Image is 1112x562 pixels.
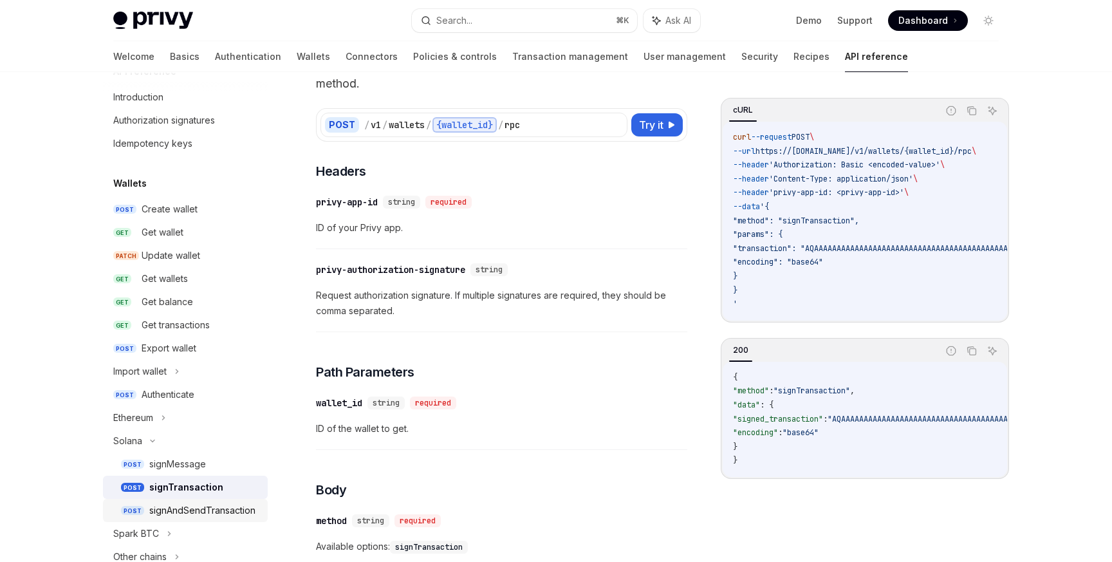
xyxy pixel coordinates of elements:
a: Idempotency keys [103,132,268,155]
span: \ [940,160,945,170]
div: POST [325,117,359,133]
div: required [394,514,441,527]
div: Authenticate [142,387,194,402]
div: Spark BTC [113,526,159,541]
div: Authorization signatures [113,113,215,128]
code: signTransaction [390,541,468,554]
span: ID of your Privy app. [316,220,687,236]
span: "signTransaction" [774,386,850,396]
div: wallet_id [316,397,362,409]
span: '{ [760,201,769,212]
div: {wallet_id} [432,117,497,133]
div: Export wallet [142,341,196,356]
span: --header [733,187,769,198]
div: / [498,118,503,131]
a: User management [644,41,726,72]
span: --header [733,174,769,184]
span: { [733,372,737,382]
span: "method" [733,386,769,396]
button: Ask AI [984,102,1001,119]
span: \ [904,187,909,198]
span: --url [733,146,755,156]
div: Update wallet [142,248,200,263]
div: required [425,196,472,209]
a: Authorization signatures [103,109,268,132]
button: Search...⌘K [412,9,637,32]
span: \ [913,174,918,184]
div: Solana [113,433,142,449]
div: 200 [729,342,752,358]
a: Support [837,14,873,27]
div: Get balance [142,294,193,310]
a: POSTsignMessage [103,453,268,476]
p: Sign a transaction with a Solana wallet using the signTransaction method. [316,57,687,93]
div: rpc [505,118,520,131]
span: GET [113,274,131,284]
span: Path Parameters [316,363,414,381]
a: GETGet wallet [103,221,268,244]
a: PATCHUpdate wallet [103,244,268,267]
a: Authentication [215,41,281,72]
span: } [733,285,737,295]
span: https://[DOMAIN_NAME]/v1/wallets/{wallet_id}/rpc [755,146,972,156]
a: GETGet transactions [103,314,268,337]
a: GETGet balance [103,290,268,314]
span: POST [121,506,144,516]
div: signAndSendTransaction [149,503,255,518]
span: "base64" [783,427,819,438]
a: GETGet wallets [103,267,268,290]
span: POST [113,344,136,353]
span: , [850,386,855,396]
img: light logo [113,12,193,30]
span: Try it [639,117,663,133]
a: Transaction management [512,41,628,72]
button: Try it [631,113,683,136]
span: string [476,265,503,275]
div: Get transactions [142,317,210,333]
div: / [382,118,387,131]
span: : [778,427,783,438]
span: ID of the wallet to get. [316,421,687,436]
div: Import wallet [113,364,167,379]
span: } [733,271,737,281]
a: Wallets [297,41,330,72]
span: } [733,455,737,465]
a: POSTCreate wallet [103,198,268,221]
span: "encoding": "base64" [733,257,823,267]
span: "method": "signTransaction", [733,216,859,226]
span: GET [113,321,131,330]
span: "encoding" [733,427,778,438]
button: Report incorrect code [943,102,959,119]
span: 'Content-Type: application/json' [769,174,913,184]
span: \ [972,146,976,156]
div: Create wallet [142,201,198,217]
span: string [388,197,415,207]
button: Ask AI [644,9,700,32]
span: --header [733,160,769,170]
span: : [823,414,828,424]
span: Body [316,481,346,499]
div: / [364,118,369,131]
button: Report incorrect code [943,342,959,359]
button: Toggle dark mode [978,10,999,31]
a: Welcome [113,41,154,72]
span: } [733,442,737,452]
span: Ask AI [665,14,691,27]
div: Get wallets [142,271,188,286]
span: POST [121,483,144,492]
div: signTransaction [149,480,223,495]
div: privy-app-id [316,196,378,209]
a: Connectors [346,41,398,72]
span: "signed_transaction" [733,414,823,424]
a: Recipes [793,41,829,72]
span: PATCH [113,251,139,261]
div: wallets [389,118,425,131]
a: POSTsignTransaction [103,476,268,499]
span: string [373,398,400,408]
div: cURL [729,102,757,118]
a: API reference [845,41,908,72]
a: POSTAuthenticate [103,383,268,406]
span: GET [113,228,131,238]
span: GET [113,297,131,307]
div: method [316,514,347,527]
